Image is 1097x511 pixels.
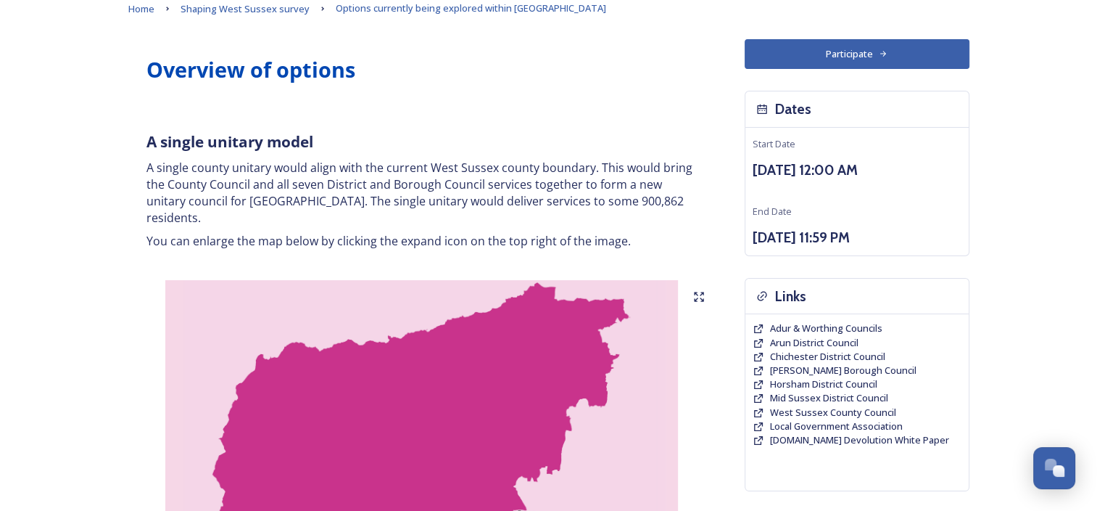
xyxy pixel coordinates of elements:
[770,406,896,420] a: West Sussex County Council
[146,233,697,250] p: You can enlarge the map below by clicking the expand icon on the top right of the image.
[770,336,858,350] a: Arun District Council
[770,433,949,447] a: [DOMAIN_NAME] Devolution White Paper
[336,1,606,15] span: Options currently being explored within [GEOGRAPHIC_DATA]
[770,350,885,364] a: Chichester District Council
[745,39,969,69] button: Participate
[770,420,903,433] a: Local Government Association
[146,131,313,152] strong: A single unitary model
[770,322,882,335] a: Adur & Worthing Councils
[770,364,916,377] span: [PERSON_NAME] Borough Council
[770,391,888,404] span: Mid Sussex District Council
[770,391,888,405] a: Mid Sussex District Council
[128,2,154,15] span: Home
[770,433,949,446] span: [DOMAIN_NAME] Devolution White Paper
[753,227,961,248] h3: [DATE] 11:59 PM
[770,377,877,391] a: Horsham District Council
[753,205,792,218] span: End Date
[753,160,961,181] h3: [DATE] 12:00 AM
[770,336,858,349] span: Arun District Council
[1033,447,1075,489] button: Open Chat
[770,406,896,419] span: West Sussex County Council
[770,420,903,433] span: Local Government Association
[770,322,882,335] span: Adur & Worthing Councils
[775,99,811,120] h3: Dates
[753,137,795,150] span: Start Date
[770,377,877,391] span: Horsham District Council
[770,364,916,377] a: [PERSON_NAME] Borough Council
[181,2,310,15] span: Shaping West Sussex survey
[146,160,697,226] p: A single county unitary would align with the current West Sussex county boundary. This would brin...
[146,55,355,83] strong: Overview of options
[775,286,806,307] h3: Links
